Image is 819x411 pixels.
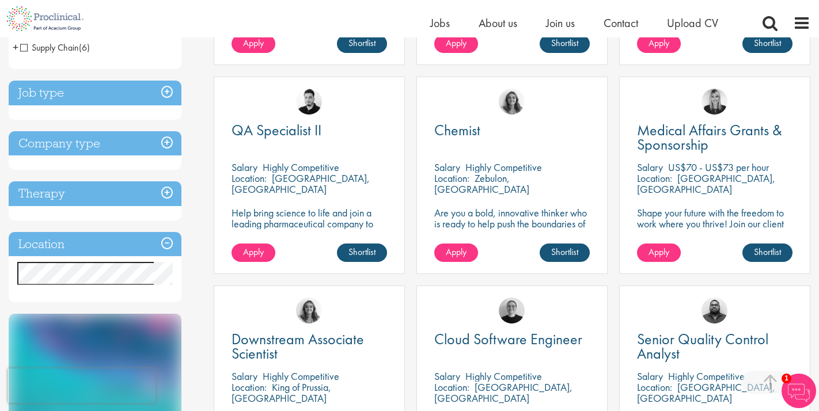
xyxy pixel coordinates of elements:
[702,298,727,324] img: Ashley Bennett
[637,161,663,174] span: Salary
[337,35,387,53] a: Shortlist
[434,380,469,394] span: Location:
[243,37,264,49] span: Apply
[479,16,517,31] a: About us
[546,16,575,31] a: Join us
[232,123,387,138] a: QA Specialist II
[9,131,181,156] h3: Company type
[8,368,156,403] iframe: reCAPTCHA
[232,380,267,394] span: Location:
[782,374,816,408] img: Chatbot
[637,243,681,262] a: Apply
[637,370,663,383] span: Salary
[434,370,460,383] span: Salary
[337,243,387,262] a: Shortlist
[9,181,181,206] h3: Therapy
[9,232,181,257] h3: Location
[232,161,257,174] span: Salary
[446,37,467,49] span: Apply
[243,246,264,258] span: Apply
[232,120,321,140] span: QA Specialist II
[637,120,782,154] span: Medical Affairs Grants & Sponsorship
[649,246,669,258] span: Apply
[667,16,718,31] a: Upload CV
[232,243,275,262] a: Apply
[232,172,370,196] p: [GEOGRAPHIC_DATA], [GEOGRAPHIC_DATA]
[434,161,460,174] span: Salary
[637,35,681,53] a: Apply
[430,16,450,31] a: Jobs
[702,89,727,115] img: Janelle Jones
[232,35,275,53] a: Apply
[649,37,669,49] span: Apply
[232,380,331,405] p: King of Prussia, [GEOGRAPHIC_DATA]
[782,374,791,383] span: 1
[637,172,672,185] span: Location:
[637,123,793,152] a: Medical Affairs Grants & Sponsorship
[637,380,672,394] span: Location:
[540,35,590,53] a: Shortlist
[232,172,267,185] span: Location:
[499,89,525,115] img: Jackie Cerchio
[13,39,18,56] span: +
[296,298,322,324] img: Jackie Cerchio
[296,89,322,115] img: Anderson Maldonado
[434,123,590,138] a: Chemist
[434,172,469,185] span: Location:
[232,370,257,383] span: Salary
[263,161,339,174] p: Highly Competitive
[499,298,525,324] img: Emma Pretorious
[434,207,590,251] p: Are you a bold, innovative thinker who is ready to help push the boundaries of science and make a...
[668,161,769,174] p: US$70 - US$73 per hour
[232,332,387,361] a: Downstream Associate Scientist
[637,329,768,363] span: Senior Quality Control Analyst
[79,41,90,54] span: (6)
[263,370,339,383] p: Highly Competitive
[20,41,79,54] span: Supply Chain
[232,329,364,363] span: Downstream Associate Scientist
[604,16,638,31] a: Contact
[742,243,793,262] a: Shortlist
[434,35,478,53] a: Apply
[434,120,480,140] span: Chemist
[20,41,90,54] span: Supply Chain
[465,370,542,383] p: Highly Competitive
[465,161,542,174] p: Highly Competitive
[434,380,572,405] p: [GEOGRAPHIC_DATA], [GEOGRAPHIC_DATA]
[434,172,529,196] p: Zebulon, [GEOGRAPHIC_DATA]
[637,172,775,196] p: [GEOGRAPHIC_DATA], [GEOGRAPHIC_DATA]
[434,243,478,262] a: Apply
[540,243,590,262] a: Shortlist
[434,329,582,349] span: Cloud Software Engineer
[637,207,793,251] p: Shape your future with the freedom to work where you thrive! Join our client with this fully remo...
[232,207,387,262] p: Help bring science to life and join a leading pharmaceutical company to play a key role in delive...
[434,332,590,347] a: Cloud Software Engineer
[9,81,181,105] h3: Job type
[637,380,775,405] p: [GEOGRAPHIC_DATA], [GEOGRAPHIC_DATA]
[446,246,467,258] span: Apply
[742,35,793,53] a: Shortlist
[637,332,793,361] a: Senior Quality Control Analyst
[668,370,745,383] p: Highly Competitive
